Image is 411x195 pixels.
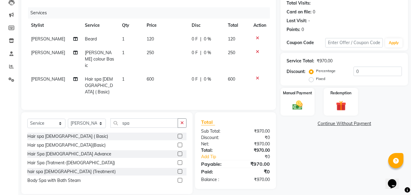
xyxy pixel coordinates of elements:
[287,9,312,15] div: Card on file:
[197,128,235,134] div: Sub Total:
[313,9,315,15] div: 0
[385,38,402,47] button: Apply
[316,76,325,82] label: Fixed
[110,118,178,128] input: Search or Scan
[308,18,310,24] div: -
[235,147,274,154] div: ₹970.00
[81,19,118,32] th: Service
[287,40,325,46] div: Coupon Code
[200,50,201,56] span: |
[287,68,305,75] div: Discount:
[118,19,143,32] th: Qty
[192,76,198,82] span: 0 F
[27,169,116,175] div: hair spa [DEMOGRAPHIC_DATA] (Treatment)
[287,58,314,64] div: Service Total:
[235,141,274,147] div: ₹970.00
[122,76,124,82] span: 1
[200,76,201,82] span: |
[235,176,274,183] div: ₹970.00
[228,50,235,55] span: 250
[192,50,198,56] span: 0 F
[242,154,275,160] div: ₹0
[197,141,235,147] div: Net:
[31,36,65,42] span: [PERSON_NAME]
[85,36,97,42] span: Beard
[192,36,198,42] span: 0 F
[27,142,106,148] div: Hair spa [DEMOGRAPHIC_DATA](Basic)
[31,76,65,82] span: [PERSON_NAME]
[235,160,274,168] div: ₹970.00
[197,147,235,154] div: Total:
[204,36,211,42] span: 0 %
[204,76,211,82] span: 0 %
[235,168,274,175] div: ₹0
[250,19,270,32] th: Action
[228,76,235,82] span: 600
[197,168,235,175] div: Paid:
[85,50,114,68] span: [PERSON_NAME] colour Basic
[27,19,81,32] th: Stylist
[283,90,312,96] label: Manual Payment
[201,119,215,125] span: Total
[333,99,349,112] img: _gift.svg
[28,7,274,19] div: Services
[301,26,304,33] div: 0
[27,177,81,184] div: Body Spa with Bath Steam
[235,128,274,134] div: ₹970.00
[228,36,235,42] span: 120
[330,90,351,96] label: Redemption
[235,134,274,141] div: ₹0
[317,58,333,64] div: ₹970.00
[197,176,235,183] div: Balance :
[85,76,113,95] span: Hair spa [DEMOGRAPHIC_DATA] ( Basic)
[224,19,250,32] th: Total
[287,18,307,24] div: Last Visit:
[122,50,124,55] span: 1
[200,36,201,42] span: |
[31,50,65,55] span: [PERSON_NAME]
[385,171,405,189] iframe: chat widget
[147,36,154,42] span: 120
[282,120,407,127] a: Continue Without Payment
[27,133,108,140] div: Hair spa [DEMOGRAPHIC_DATA] ( Basic)
[287,26,300,33] div: Points:
[197,160,235,168] div: Payable:
[289,99,306,111] img: _cash.svg
[325,38,383,47] input: Enter Offer / Coupon Code
[27,160,115,166] div: Hair Spa (Tratment-[DEMOGRAPHIC_DATA])
[147,76,154,82] span: 600
[143,19,188,32] th: Price
[122,36,124,42] span: 1
[204,50,211,56] span: 0 %
[197,154,242,160] a: Add Tip
[147,50,154,55] span: 250
[27,151,111,157] div: Hair Spa [DEMOGRAPHIC_DATA] Advance
[316,68,336,74] label: Percentage
[197,134,235,141] div: Discount:
[188,19,224,32] th: Disc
